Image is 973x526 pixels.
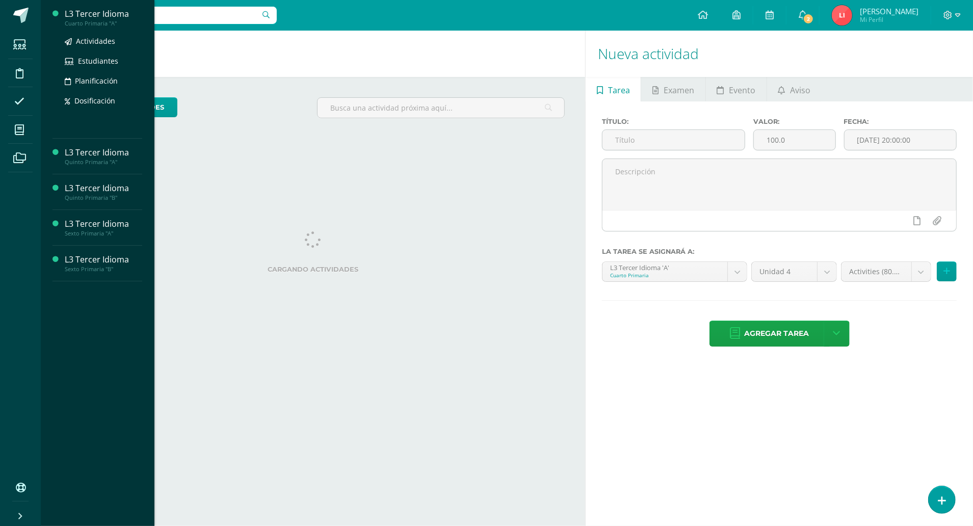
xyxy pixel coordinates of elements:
label: Cargando actividades [61,266,565,273]
input: Fecha de entrega [845,130,956,150]
a: L3 Tercer IdiomaCuarto Primaria "A" [65,8,142,27]
span: Examen [664,78,694,102]
label: Valor: [753,118,836,125]
a: Estudiantes [65,55,142,67]
div: Sexto Primaria "A" [65,230,142,237]
div: Cuarto Primaria [610,272,720,279]
input: Título [602,130,745,150]
a: L3 Tercer IdiomaQuinto Primaria "B" [65,182,142,201]
h1: Nueva actividad [598,31,961,77]
div: Quinto Primaria "A" [65,159,142,166]
span: Mi Perfil [860,15,918,24]
label: Título: [602,118,745,125]
input: Busca una actividad próxima aquí... [318,98,564,118]
span: Evento [729,78,755,102]
span: Dosificación [74,96,115,106]
h1: Actividades [53,31,573,77]
a: L3 Tercer IdiomaQuinto Primaria "A" [65,147,142,166]
a: Evento [706,77,767,101]
span: Tarea [608,78,630,102]
span: Unidad 4 [759,262,809,281]
label: La tarea se asignará a: [602,248,957,255]
div: L3 Tercer Idioma [65,182,142,194]
a: L3 Tercer IdiomaSexto Primaria "B" [65,254,142,273]
a: Tarea [586,77,641,101]
div: L3 Tercer Idioma [65,254,142,266]
div: Quinto Primaria "B" [65,194,142,201]
span: Activities (80.0%) [849,262,904,281]
div: L3 Tercer Idioma 'A' [610,262,720,272]
span: Estudiantes [78,56,118,66]
span: [PERSON_NAME] [860,6,918,16]
a: Unidad 4 [752,262,836,281]
a: L3 Tercer IdiomaSexto Primaria "A" [65,218,142,237]
div: L3 Tercer Idioma [65,218,142,230]
div: L3 Tercer Idioma [65,147,142,159]
div: L3 Tercer Idioma [65,8,142,20]
span: Actividades [76,36,115,46]
a: Examen [641,77,705,101]
div: Cuarto Primaria "A" [65,20,142,27]
input: Puntos máximos [754,130,835,150]
input: Busca un usuario... [47,7,277,24]
span: Agregar tarea [745,321,809,346]
div: Sexto Primaria "B" [65,266,142,273]
a: Activities (80.0%) [841,262,931,281]
label: Fecha: [844,118,957,125]
a: Dosificación [65,95,142,107]
img: 01dd2756ea9e2b981645035e79ba90e3.png [832,5,852,25]
span: Planificación [75,76,118,86]
a: L3 Tercer Idioma 'A'Cuarto Primaria [602,262,747,281]
span: 2 [803,13,814,24]
a: Planificación [65,75,142,87]
a: Actividades [65,35,142,47]
a: Aviso [767,77,822,101]
span: Aviso [790,78,810,102]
